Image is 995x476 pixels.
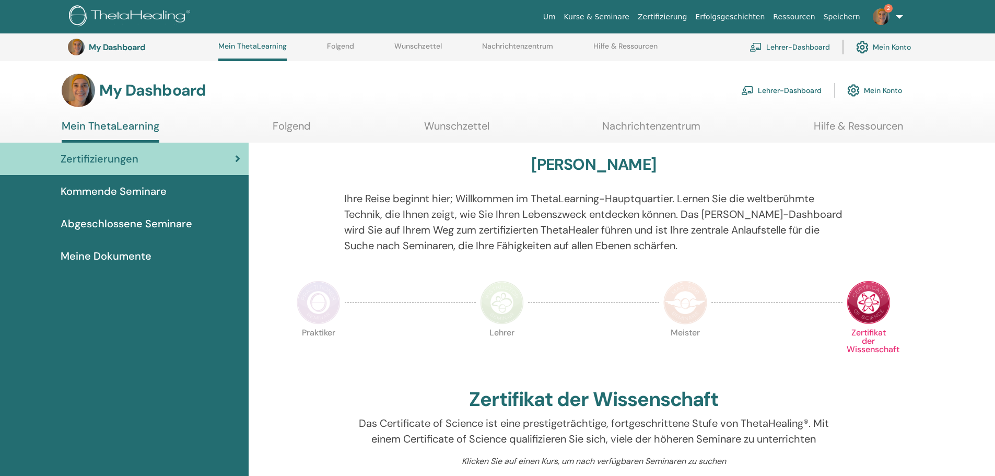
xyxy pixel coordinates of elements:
a: Wunschzettel [424,120,489,140]
a: Erfolgsgeschichten [691,7,769,27]
img: Practitioner [297,281,341,324]
img: Certificate of Science [847,281,891,324]
img: Master [663,281,707,324]
p: Das Certificate of Science ist eine prestigeträchtige, fortgeschrittene Stufe von ThetaHealing®. ... [344,415,843,447]
a: Folgend [273,120,311,140]
h2: Zertifikat der Wissenschaft [469,388,719,412]
a: Wunschzettel [394,42,442,59]
img: chalkboard-teacher.svg [750,42,762,52]
p: Meister [663,329,707,373]
img: default.jpg [68,39,85,55]
h3: My Dashboard [99,81,206,100]
img: Instructor [480,281,524,324]
span: Kommende Seminare [61,183,167,199]
p: Klicken Sie auf einen Kurs, um nach verfügbaren Seminaren zu suchen [344,455,843,468]
img: cog.svg [847,82,860,99]
a: Kurse & Seminare [560,7,634,27]
span: Abgeschlossene Seminare [61,216,192,231]
a: Mein ThetaLearning [62,120,159,143]
a: Folgend [327,42,354,59]
img: cog.svg [856,38,869,56]
a: Nachrichtenzentrum [482,42,553,59]
a: Um [539,7,560,27]
img: default.jpg [873,8,889,25]
img: logo.png [69,5,194,29]
img: default.jpg [62,74,95,107]
p: Lehrer [480,329,524,373]
h3: My Dashboard [89,42,193,52]
a: Mein Konto [847,79,902,102]
a: Speichern [820,7,864,27]
a: Lehrer-Dashboard [750,36,830,59]
span: Zertifizierungen [61,151,138,167]
p: Zertifikat der Wissenschaft [847,329,891,373]
a: Hilfe & Ressourcen [814,120,903,140]
img: chalkboard-teacher.svg [741,86,754,95]
a: Zertifizierung [634,7,691,27]
h3: [PERSON_NAME] [531,155,656,174]
a: Mein Konto [856,36,911,59]
p: Ihre Reise beginnt hier; Willkommen im ThetaLearning-Hauptquartier. Lernen Sie die weltberühmte T... [344,191,843,253]
a: Ressourcen [769,7,819,27]
a: Lehrer-Dashboard [741,79,822,102]
span: Meine Dokumente [61,248,151,264]
a: Mein ThetaLearning [218,42,287,61]
a: Nachrichtenzentrum [602,120,700,140]
p: Praktiker [297,329,341,373]
span: 2 [884,4,893,13]
a: Hilfe & Ressourcen [593,42,658,59]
